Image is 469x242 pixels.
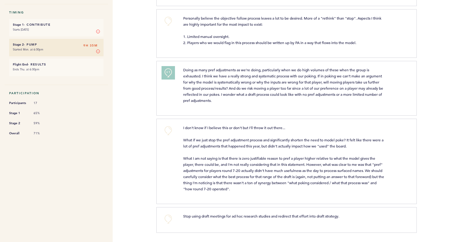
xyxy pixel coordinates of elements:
span: I don't know if I believe this or don't but I'll throw it out there... What if we just stop the p... [183,125,385,191]
span: Doing as many pref adjustments as we’re doing, particularly when we do high volumes of these when... [183,67,384,103]
span: 17 [34,101,52,105]
h6: - Results [13,62,100,66]
span: Stage 1 [9,110,27,116]
small: Stage 1 [13,23,24,27]
time: Starts [DATE] [13,28,29,32]
span: Stop using draft meetings for ad hoc research studies and redirect that effort into draft strategy. [183,214,339,218]
small: Stage 2 [13,43,24,47]
span: Overall [9,130,27,136]
h6: - Pump [13,43,100,47]
span: 9H 35M [83,43,97,49]
h5: Timing [9,10,104,14]
span: 71% [34,131,52,136]
h5: Participation [9,91,104,95]
time: Started Mon. at 6:00pm [13,47,43,51]
span: Participants [9,100,27,106]
span: +1 [166,69,170,75]
time: Ends Thu. at 6:00pm [13,67,39,71]
button: +1 [162,67,174,79]
span: Stage 2 [9,120,27,126]
small: Flight End [13,62,28,66]
h6: - Contribute [13,23,100,27]
span: 65% [34,111,52,115]
span: Personally believe the objective follow process leaves a lot to be desired. More of a "rethink" t... [183,16,382,45]
span: 59% [34,121,52,125]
